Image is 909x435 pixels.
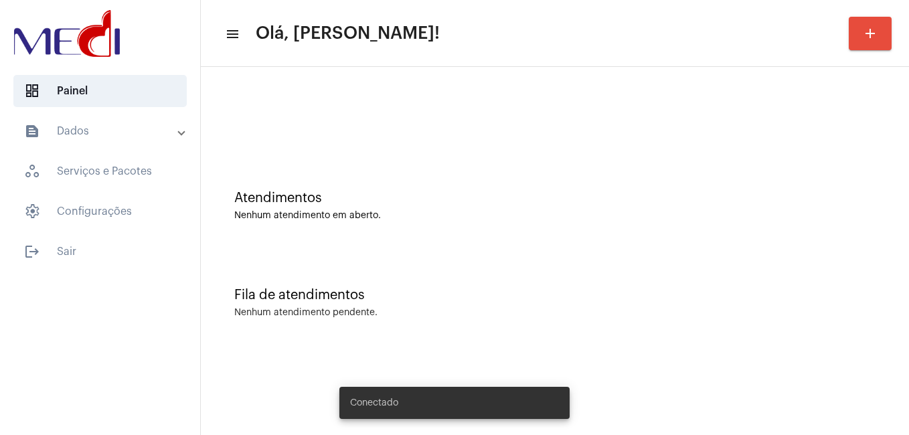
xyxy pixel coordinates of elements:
mat-icon: sidenav icon [24,123,40,139]
mat-icon: sidenav icon [225,26,238,42]
mat-panel-title: Dados [24,123,179,139]
span: sidenav icon [24,83,40,99]
span: Conectado [350,396,398,410]
span: Configurações [13,195,187,228]
span: Serviços e Pacotes [13,155,187,187]
span: Olá, [PERSON_NAME]! [256,23,440,44]
div: Fila de atendimentos [234,288,876,302]
mat-expansion-panel-header: sidenav iconDados [8,115,200,147]
div: Nenhum atendimento pendente. [234,308,378,318]
span: Painel [13,75,187,107]
img: d3a1b5fa-500b-b90f-5a1c-719c20e9830b.png [11,7,123,60]
span: Sair [13,236,187,268]
mat-icon: sidenav icon [24,244,40,260]
span: sidenav icon [24,163,40,179]
div: Atendimentos [234,191,876,205]
mat-icon: add [862,25,878,41]
span: sidenav icon [24,203,40,220]
div: Nenhum atendimento em aberto. [234,211,876,221]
